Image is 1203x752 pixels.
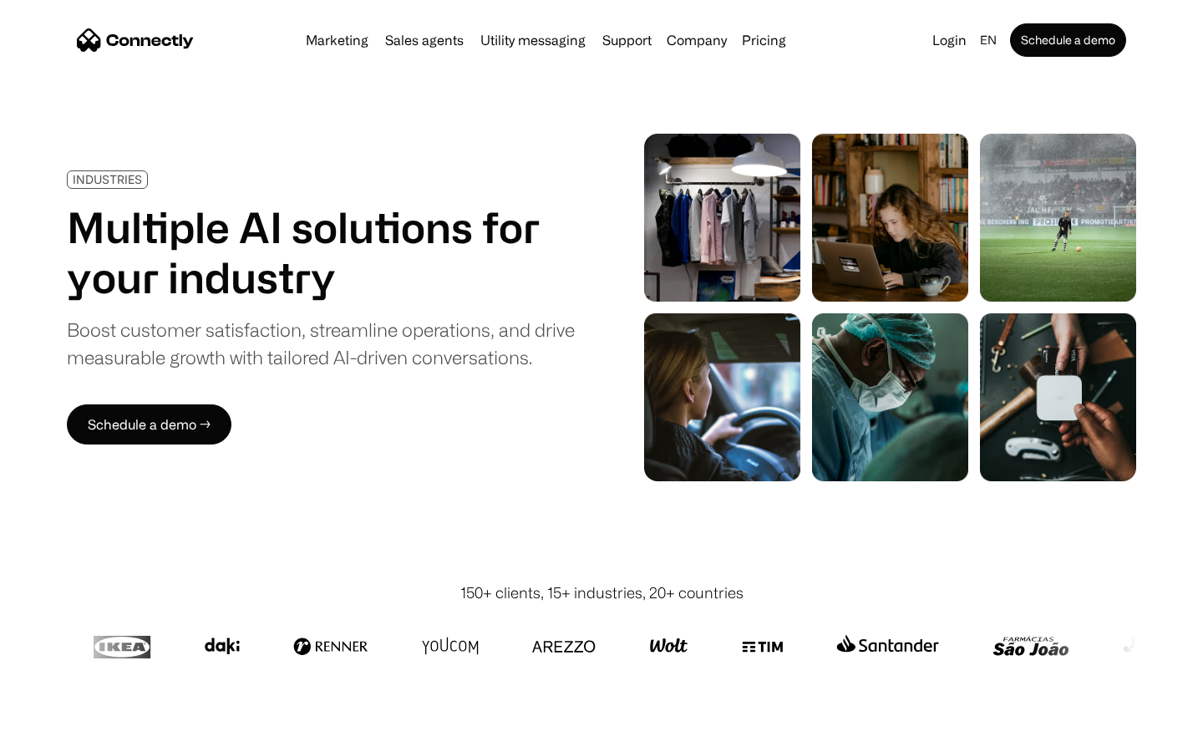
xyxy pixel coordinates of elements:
aside: Language selected: English [17,721,100,746]
div: Company [667,28,727,52]
a: Utility messaging [474,33,592,47]
a: Pricing [735,33,793,47]
div: en [980,28,997,52]
a: Marketing [299,33,375,47]
div: Boost customer satisfaction, streamline operations, and drive measurable growth with tailored AI-... [67,316,575,371]
div: 150+ clients, 15+ industries, 20+ countries [460,582,744,604]
a: Support [596,33,658,47]
a: Schedule a demo [1010,23,1126,57]
a: Login [926,28,973,52]
a: Sales agents [378,33,470,47]
div: INDUSTRIES [73,173,142,185]
h1: Multiple AI solutions for your industry [67,202,575,302]
a: Schedule a demo → [67,404,231,445]
ul: Language list [33,723,100,746]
